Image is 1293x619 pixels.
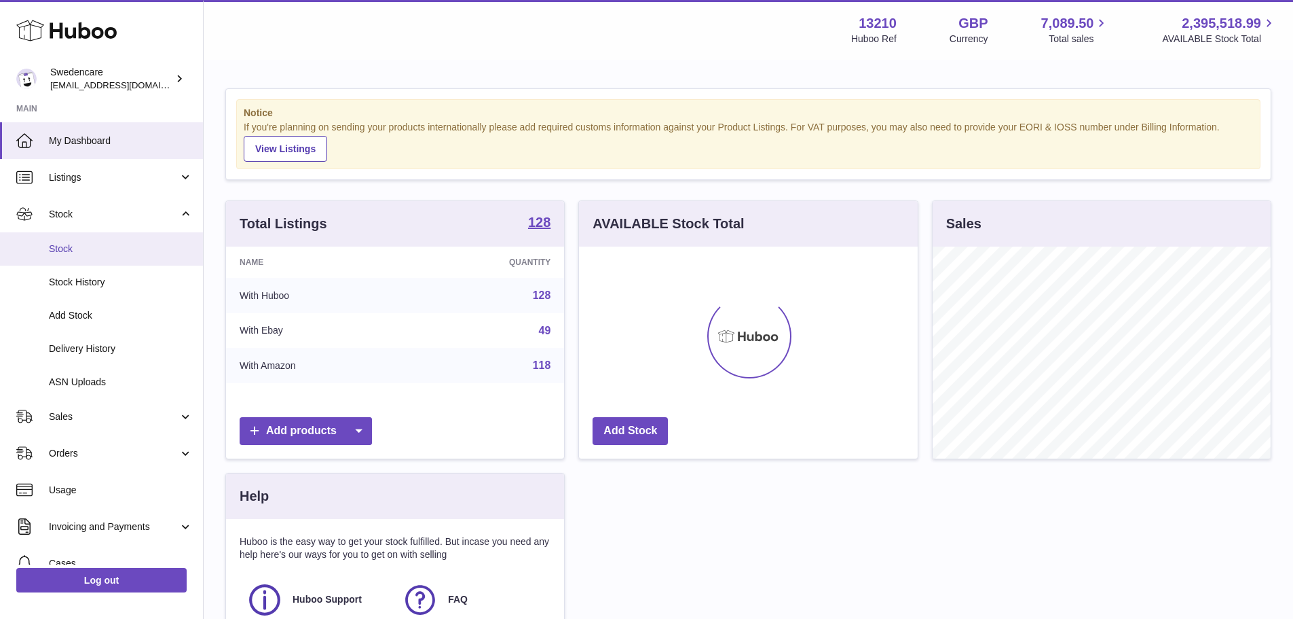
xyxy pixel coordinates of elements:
[244,136,327,162] a: View Listings
[226,313,411,349] td: With Ebay
[49,520,179,533] span: Invoicing and Payments
[49,484,193,497] span: Usage
[226,348,411,383] td: With Amazon
[533,359,551,371] a: 118
[226,247,411,278] th: Name
[528,215,550,232] a: 128
[49,376,193,389] span: ASN Uploads
[533,289,551,301] a: 128
[411,247,565,278] th: Quantity
[946,215,981,233] h3: Sales
[49,208,179,221] span: Stock
[16,69,37,89] img: internalAdmin-13210@internal.huboo.com
[1162,33,1277,46] span: AVAILABLE Stock Total
[958,14,988,33] strong: GBP
[49,309,193,322] span: Add Stock
[402,582,544,618] a: FAQ
[49,171,179,184] span: Listings
[448,593,468,606] span: FAQ
[49,243,193,255] span: Stock
[50,79,200,90] span: [EMAIL_ADDRESS][DOMAIN_NAME]
[240,215,327,233] h3: Total Listings
[293,593,362,606] span: Huboo Support
[593,417,668,445] a: Add Stock
[1041,14,1094,33] span: 7,089.50
[240,535,550,561] p: Huboo is the easy way to get your stock fulfilled. But incase you need any help here's our ways f...
[49,557,193,570] span: Cases
[49,135,193,147] span: My Dashboard
[246,582,388,618] a: Huboo Support
[950,33,988,46] div: Currency
[49,342,193,355] span: Delivery History
[49,276,193,289] span: Stock History
[226,278,411,313] td: With Huboo
[240,487,269,506] h3: Help
[539,325,551,336] a: 49
[1182,14,1261,33] span: 2,395,518.99
[49,410,179,423] span: Sales
[1049,33,1109,46] span: Total sales
[859,14,897,33] strong: 13210
[49,447,179,460] span: Orders
[244,121,1253,162] div: If you're planning on sending your products internationally please add required customs informati...
[50,66,172,92] div: Swedencare
[1041,14,1110,46] a: 7,089.50 Total sales
[1162,14,1277,46] a: 2,395,518.99 AVAILABLE Stock Total
[851,33,897,46] div: Huboo Ref
[528,215,550,229] strong: 128
[240,417,372,445] a: Add products
[16,568,187,593] a: Log out
[244,107,1253,120] strong: Notice
[593,215,744,233] h3: AVAILABLE Stock Total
